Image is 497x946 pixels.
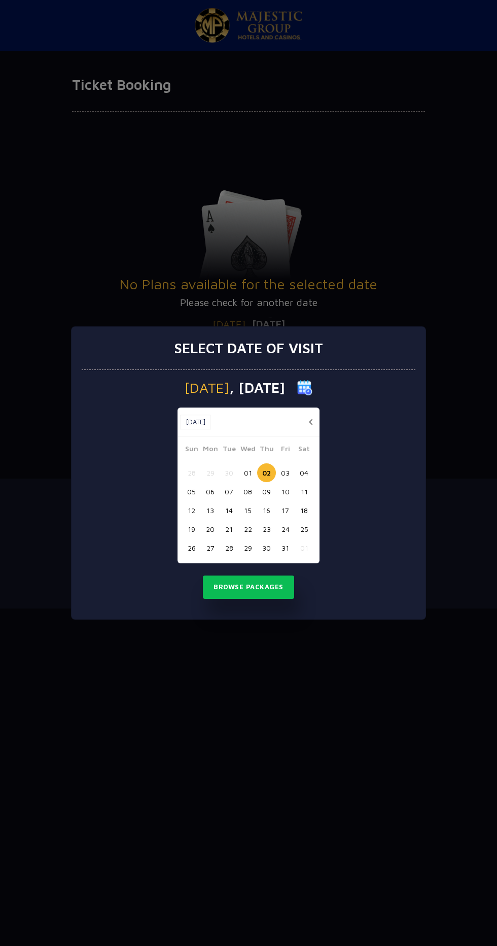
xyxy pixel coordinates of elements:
[295,520,313,538] button: 25
[182,501,201,520] button: 12
[238,501,257,520] button: 15
[257,482,276,501] button: 09
[182,482,201,501] button: 05
[276,463,295,482] button: 03
[238,463,257,482] button: 01
[238,482,257,501] button: 08
[257,520,276,538] button: 23
[201,501,220,520] button: 13
[238,538,257,557] button: 29
[295,463,313,482] button: 04
[276,501,295,520] button: 17
[220,520,238,538] button: 21
[182,443,201,457] span: Sun
[203,576,294,599] button: Browse Packages
[220,501,238,520] button: 14
[201,482,220,501] button: 06
[276,443,295,457] span: Fri
[201,443,220,457] span: Mon
[220,482,238,501] button: 07
[276,482,295,501] button: 10
[201,463,220,482] button: 29
[295,482,313,501] button: 11
[257,443,276,457] span: Thu
[295,501,313,520] button: 18
[297,380,312,395] img: calender icon
[185,381,229,395] span: [DATE]
[238,443,257,457] span: Wed
[276,520,295,538] button: 24
[182,520,201,538] button: 19
[276,538,295,557] button: 31
[182,463,201,482] button: 28
[257,501,276,520] button: 16
[174,340,323,357] h3: Select date of visit
[295,538,313,557] button: 01
[220,463,238,482] button: 30
[201,520,220,538] button: 20
[238,520,257,538] button: 22
[229,381,285,395] span: , [DATE]
[220,443,238,457] span: Tue
[257,538,276,557] button: 30
[180,415,211,430] button: [DATE]
[201,538,220,557] button: 27
[295,443,313,457] span: Sat
[182,538,201,557] button: 26
[257,463,276,482] button: 02
[220,538,238,557] button: 28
